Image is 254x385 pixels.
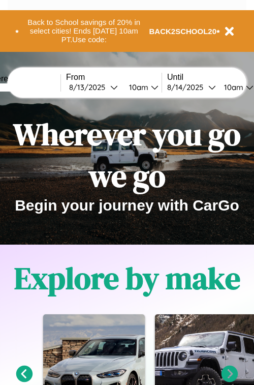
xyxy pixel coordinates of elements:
div: 10am [124,82,151,92]
label: From [66,73,162,82]
h1: Explore by make [14,257,240,299]
div: 8 / 13 / 2025 [69,82,110,92]
div: 8 / 14 / 2025 [167,82,208,92]
div: 10am [219,82,246,92]
button: Back to School savings of 20% in select cities! Ends [DATE] 10am PT.Use code: [19,15,149,47]
button: 8/13/2025 [66,82,121,93]
b: BACK2SCHOOL20 [149,27,217,36]
button: 10am [121,82,162,93]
